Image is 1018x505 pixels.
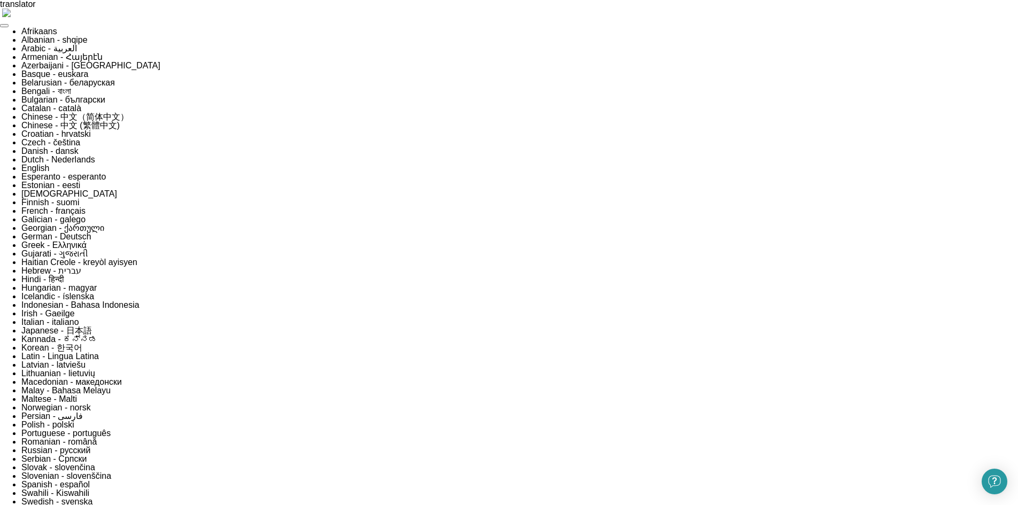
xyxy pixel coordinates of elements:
[21,129,91,138] a: Croatian - hrvatski
[21,369,95,378] a: Lithuanian - lietuvių
[21,326,92,335] a: Japanese - 日本語
[21,360,86,369] a: Latvian - latviešu
[21,35,88,44] a: Albanian - shqipe
[21,258,137,267] a: Haitian Creole - kreyòl ayisyen
[21,223,104,232] a: Georgian - ქართული
[21,95,105,104] a: Bulgarian - български
[21,446,90,455] a: Russian - русский
[21,275,64,284] a: Hindi - हिन्दी
[21,240,87,250] a: Greek - Ελληνικά
[21,44,77,53] a: Arabic - ‎‫العربية‬‎
[21,164,49,173] a: English
[21,300,139,309] a: Indonesian - Bahasa Indonesia
[21,138,80,147] a: Czech - čeština
[21,232,91,241] a: German - Deutsch
[21,104,81,113] a: Catalan - català
[21,480,90,489] a: Spanish - español
[21,429,111,438] a: Portuguese - português
[21,198,79,207] a: Finnish - suomi
[21,352,99,361] a: Latin - Lingua Latina
[21,249,88,258] a: Gujarati - ગુજરાતી
[21,437,97,446] a: Romanian - română
[2,9,11,17] img: right-arrow.png
[21,87,71,96] a: Bengali - বাংলা
[21,146,79,156] a: Danish - dansk
[21,172,106,181] a: Esperanto - esperanto
[21,309,75,318] a: Irish - Gaeilge
[21,386,111,395] a: Malay - Bahasa Melayu
[21,155,95,164] a: Dutch - Nederlands
[21,206,86,215] a: French - français
[21,266,81,275] a: Hebrew - ‎‫עברית‬‎
[21,69,88,79] a: Basque - euskara
[21,61,160,70] a: Azerbaijani - [GEOGRAPHIC_DATA]
[21,454,87,463] a: Serbian - Српски
[21,181,80,190] a: Estonian - eesti
[21,112,129,121] a: Chinese - 中文（简体中文）
[21,471,111,480] a: Slovenian - slovenščina
[21,215,86,224] a: Galician - galego
[21,292,94,301] a: Icelandic - íslenska
[21,27,57,36] a: Afrikaans
[21,463,95,472] a: Slovak - slovenčina
[982,469,1007,494] div: Open Intercom Messenger
[21,411,83,421] a: Persian - ‎‫فارسی‬‎
[21,189,117,198] a: [DEMOGRAPHIC_DATA]
[21,343,82,352] a: Korean - 한국어
[21,420,74,429] a: Polish - polski
[21,394,77,403] a: Maltese - Malti
[21,283,97,292] a: Hungarian - magyar
[21,52,103,61] a: Armenian - Հայերէն
[21,403,91,412] a: Norwegian - norsk
[21,488,89,498] a: Swahili - Kiswahili
[21,78,115,87] a: Belarusian - беларуская
[21,377,122,386] a: Macedonian - македонски
[21,335,97,344] a: Kannada - ಕನ್ನಡ
[21,317,79,327] a: Italian - italiano
[21,121,120,130] a: Chinese - 中文 (繁體中文)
